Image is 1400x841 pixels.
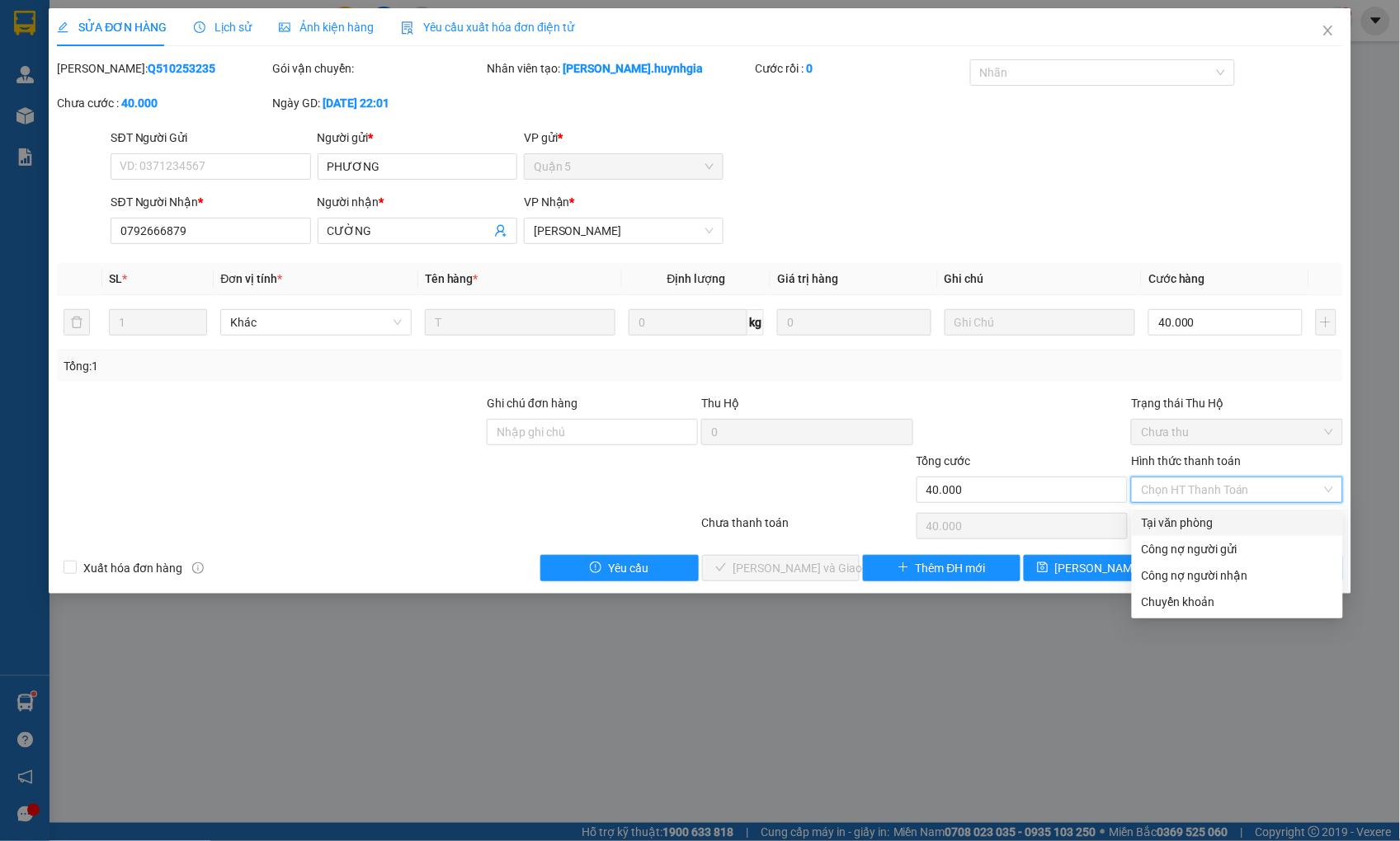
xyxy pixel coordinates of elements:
div: Cước gửi hàng sẽ được ghi vào công nợ của người gửi [1132,536,1343,562]
div: [PERSON_NAME]: [57,59,268,78]
b: 40.000 [121,96,158,110]
div: 0905196301 [141,71,273,94]
span: clock-circle [194,21,205,33]
span: Xuất hóa đơn hàng [77,559,189,577]
div: [PERSON_NAME] [141,14,273,51]
span: Quận 5 [534,154,714,179]
span: Khác [230,310,401,335]
div: KHÁNH [14,34,130,54]
div: VP gửi [524,129,724,147]
button: Close [1305,8,1351,54]
div: Cước rồi : [756,59,967,78]
span: Ảnh kiện hàng [279,21,375,34]
span: user-add [494,224,507,237]
span: Lịch sử [194,21,252,34]
div: 60.000 [12,104,132,124]
div: THỊNH [141,51,273,71]
div: Tổng: 1 [64,357,540,375]
button: save[PERSON_NAME] thay đổi [1024,555,1181,581]
div: Tại văn phòng [1142,514,1333,532]
span: Giá trị hàng [777,272,838,285]
div: Chuyển khoản [1142,593,1333,611]
span: Tên hàng [425,272,478,285]
div: SĐT Người Gửi [111,129,310,147]
span: Thu Hộ [701,397,739,410]
span: kg [747,309,764,336]
b: [DATE] 22:01 [323,96,389,110]
label: Ghi chú đơn hàng [487,397,577,410]
button: plus [1316,309,1336,336]
div: Cước gửi hàng sẽ được ghi vào công nợ của người nhận [1132,562,1343,589]
span: Nhận: [141,14,181,31]
span: Gửi: [14,16,40,33]
label: Hình thức thanh toán [1131,454,1241,467]
span: Đơn vị tính [220,272,282,285]
div: Công nợ người nhận [1142,566,1333,585]
div: Trạng thái Thu Hộ [1131,394,1342,412]
span: Định lượng [667,272,726,285]
div: Gói vận chuyển: [272,59,483,78]
div: Người nhận [318,193,517,211]
span: edit [57,21,68,33]
div: 0392133311 [14,54,130,77]
span: Thêm ĐH mới [916,559,986,577]
input: Ghi Chú [945,309,1135,336]
span: Chưa thu [1141,420,1332,444]
button: check[PERSON_NAME] và Giao hàng [702,555,860,581]
span: Yêu cầu [608,559,648,577]
th: Ghi chú [938,263,1142,295]
span: [PERSON_NAME] thay đổi [1055,559,1187,577]
div: Quận 5 [14,14,130,34]
span: Cước hàng [1148,272,1205,285]
div: Người gửi [318,129,517,147]
div: SĐT Người Nhận [111,193,310,211]
b: [PERSON_NAME].huynhgia [563,62,703,75]
span: info-circle [192,562,204,574]
div: Chưa thanh toán [700,514,914,543]
span: Yêu cầu xuất hóa đơn điện tử [401,21,575,34]
span: close [1322,24,1335,37]
span: Đã thu : [12,106,63,123]
div: Ngày GD: [272,94,483,112]
b: Q510253235 [148,62,215,75]
span: SỬA ĐƠN HÀNG [57,21,167,34]
span: exclamation-circle [590,561,601,575]
input: 0 [777,309,931,336]
span: picture [279,21,290,33]
b: 0 [807,62,813,75]
img: icon [401,21,414,35]
span: SL [109,272,122,285]
span: Chọn HT Thanh Toán [1141,477,1332,502]
span: plus [898,561,909,575]
div: Công nợ người gửi [1142,540,1333,558]
div: Chưa cước : [57,94,268,112]
input: Ghi chú đơn hàng [487,419,698,445]
button: delete [64,309,90,336]
button: exclamation-circleYêu cầu [540,555,698,581]
button: plusThêm ĐH mới [863,555,1021,581]
span: Tổng cước [917,454,971,467]
span: save [1037,561,1049,575]
div: Nhân viên tạo: [487,59,752,78]
span: Cam Đức [534,218,714,243]
input: VD: Bàn, Ghế [425,309,615,336]
span: VP Nhận [524,195,570,209]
